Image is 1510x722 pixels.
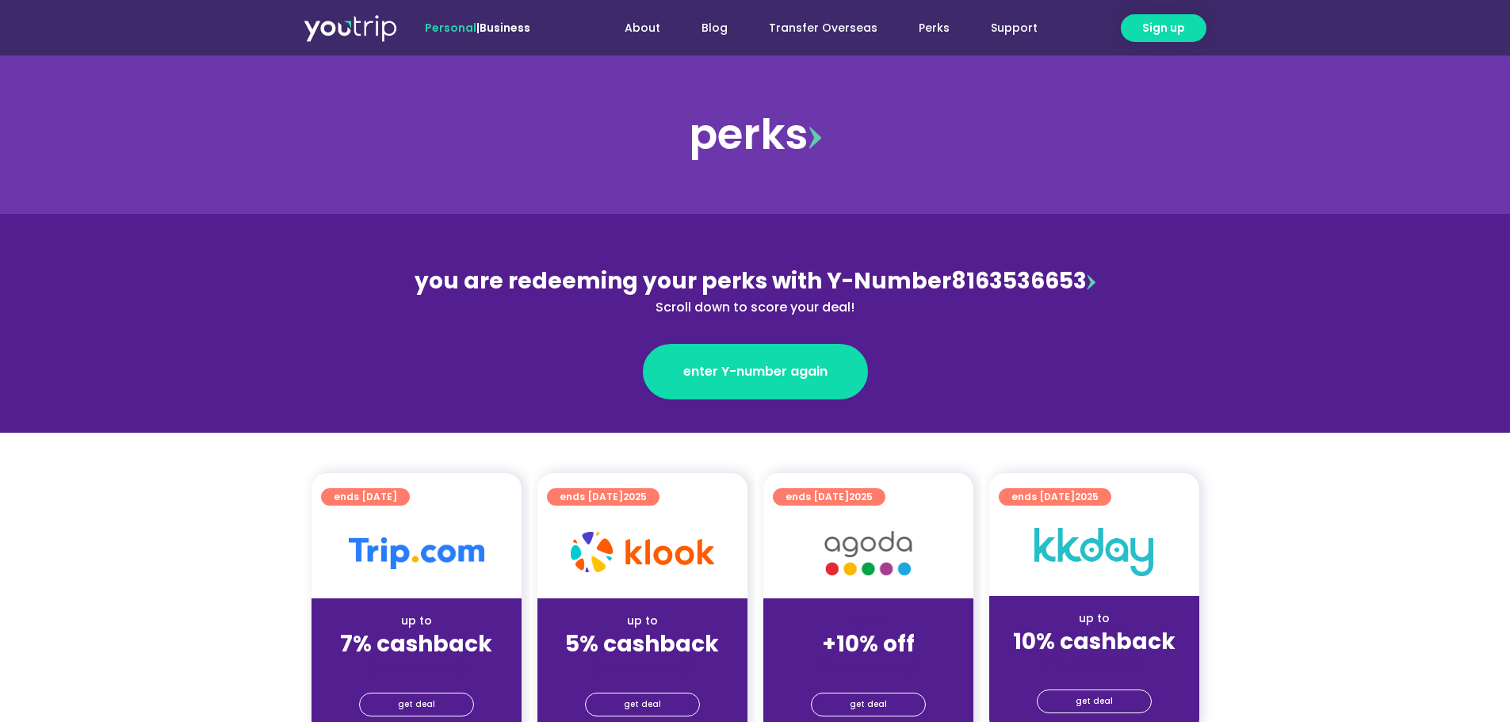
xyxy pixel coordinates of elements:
span: Sign up [1142,20,1185,36]
div: Scroll down to score your deal! [411,298,1099,317]
span: get deal [624,693,661,716]
div: (for stays only) [550,659,735,675]
div: (for stays only) [1002,656,1187,673]
a: ends [DATE]2025 [999,488,1111,506]
span: enter Y-number again [683,362,828,381]
a: get deal [585,693,700,716]
span: | [425,20,530,36]
a: ends [DATE]2025 [547,488,659,506]
a: Perks [898,13,970,43]
a: get deal [359,693,474,716]
a: enter Y-number again [643,344,868,399]
span: get deal [1076,690,1113,712]
a: get deal [1037,690,1152,713]
span: ends [DATE] [334,488,397,506]
span: ends [DATE] [1011,488,1099,506]
div: up to [550,613,735,629]
span: 2025 [623,490,647,503]
nav: Menu [573,13,1058,43]
a: Blog [681,13,748,43]
a: Support [970,13,1058,43]
strong: +10% off [822,628,915,659]
strong: 5% cashback [565,628,719,659]
a: Transfer Overseas [748,13,898,43]
span: Personal [425,20,476,36]
div: 8163536653 [411,265,1099,317]
span: 2025 [849,490,873,503]
span: you are redeeming your perks with Y-Number [415,265,951,296]
div: up to [1002,610,1187,627]
a: ends [DATE]2025 [773,488,885,506]
a: get deal [811,693,926,716]
div: (for stays only) [324,659,509,675]
a: ends [DATE] [321,488,410,506]
a: Business [480,20,530,36]
span: 2025 [1075,490,1099,503]
span: ends [DATE] [786,488,873,506]
div: up to [324,613,509,629]
span: get deal [850,693,887,716]
span: up to [854,613,883,628]
strong: 7% cashback [340,628,492,659]
span: ends [DATE] [560,488,647,506]
a: Sign up [1121,14,1206,42]
div: (for stays only) [776,659,961,675]
strong: 10% cashback [1013,626,1176,657]
a: About [604,13,681,43]
span: get deal [398,693,435,716]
